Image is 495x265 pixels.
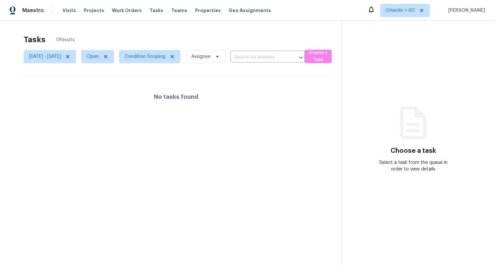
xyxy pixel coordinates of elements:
[150,8,163,13] span: Tasks
[386,7,415,14] span: Orlando + 60
[87,53,99,60] span: Open
[171,7,187,14] span: Teams
[24,36,46,43] h2: Tasks
[230,52,286,62] input: Search by address
[446,7,485,14] span: [PERSON_NAME]
[29,53,61,60] span: [DATE] - [DATE]
[125,53,165,60] span: Condition Scoping
[377,159,449,172] div: Select a task from the queue in order to view details
[229,7,271,14] span: Geo Assignments
[154,94,198,100] h4: No tasks found
[195,7,221,14] span: Properties
[305,50,332,63] button: Create a Task
[56,37,75,43] span: 0 Results
[391,148,436,154] h3: Choose a task
[63,7,76,14] span: Visits
[296,53,305,62] button: Open
[112,7,142,14] span: Work Orders
[84,7,104,14] span: Projects
[191,53,211,60] span: Assignee
[308,49,328,64] span: Create a Task
[22,7,44,14] span: Maestro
